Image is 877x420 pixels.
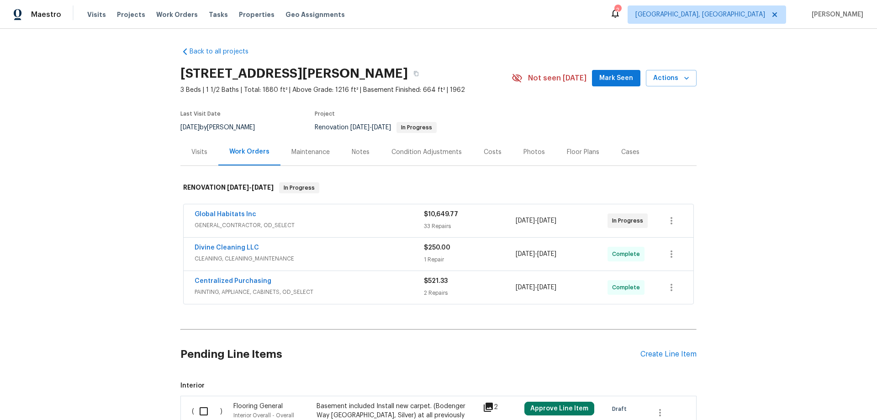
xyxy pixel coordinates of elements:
[291,148,330,157] div: Maintenance
[117,10,145,19] span: Projects
[180,47,268,56] a: Back to all projects
[280,183,318,192] span: In Progress
[156,10,198,19] span: Work Orders
[233,403,283,409] span: Flooring General
[195,245,259,251] a: Divine Cleaning LLC
[599,73,633,84] span: Mark Seen
[424,245,450,251] span: $250.00
[424,278,448,284] span: $521.33
[180,381,697,390] span: Interior
[516,216,556,225] span: -
[350,124,370,131] span: [DATE]
[397,125,436,130] span: In Progress
[483,402,519,413] div: 2
[315,124,437,131] span: Renovation
[537,218,556,224] span: [DATE]
[229,147,269,156] div: Work Orders
[640,350,697,359] div: Create Line Item
[537,284,556,291] span: [DATE]
[180,173,697,202] div: RENOVATION [DATE]-[DATE]In Progress
[612,250,644,259] span: Complete
[195,287,424,297] span: PAINTING, APPLIANCE, CABINETS, OD_SELECT
[350,124,391,131] span: -
[516,250,556,259] span: -
[523,148,545,157] div: Photos
[209,11,228,18] span: Tasks
[191,148,207,157] div: Visits
[516,251,535,257] span: [DATE]
[195,211,256,218] a: Global Habitats Inc
[424,288,516,298] div: 2 Repairs
[635,10,765,19] span: [GEOGRAPHIC_DATA], [GEOGRAPHIC_DATA]
[646,70,697,87] button: Actions
[484,148,502,157] div: Costs
[195,254,424,263] span: CLEANING, CLEANING_MAINTENANCE
[408,65,424,82] button: Copy Address
[180,111,221,117] span: Last Visit Date
[524,402,594,415] button: Approve Line Item
[528,74,586,83] span: Not seen [DATE]
[285,10,345,19] span: Geo Assignments
[227,184,249,191] span: [DATE]
[614,5,621,15] div: 2
[239,10,275,19] span: Properties
[612,404,630,414] span: Draft
[516,218,535,224] span: [DATE]
[612,216,647,225] span: In Progress
[537,251,556,257] span: [DATE]
[391,148,462,157] div: Condition Adjustments
[516,283,556,292] span: -
[567,148,599,157] div: Floor Plans
[227,184,274,191] span: -
[352,148,370,157] div: Notes
[808,10,863,19] span: [PERSON_NAME]
[183,182,274,193] h6: RENOVATION
[424,211,458,218] span: $10,649.77
[372,124,391,131] span: [DATE]
[516,284,535,291] span: [DATE]
[180,69,408,78] h2: [STREET_ADDRESS][PERSON_NAME]
[424,255,516,264] div: 1 Repair
[315,111,335,117] span: Project
[180,333,640,376] h2: Pending Line Items
[592,70,640,87] button: Mark Seen
[612,283,644,292] span: Complete
[621,148,639,157] div: Cases
[180,122,266,133] div: by [PERSON_NAME]
[252,184,274,191] span: [DATE]
[424,222,516,231] div: 33 Repairs
[180,85,512,95] span: 3 Beds | 1 1/2 Baths | Total: 1880 ft² | Above Grade: 1216 ft² | Basement Finished: 664 ft² | 1962
[195,278,271,284] a: Centralized Purchasing
[653,73,689,84] span: Actions
[180,124,200,131] span: [DATE]
[31,10,61,19] span: Maestro
[195,221,424,230] span: GENERAL_CONTRACTOR, OD_SELECT
[87,10,106,19] span: Visits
